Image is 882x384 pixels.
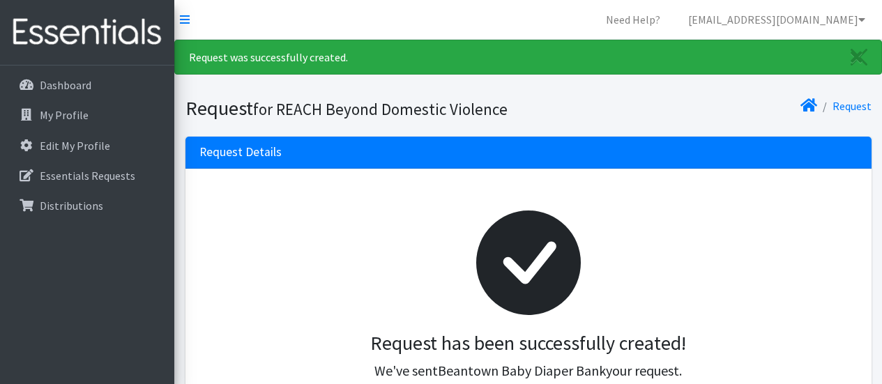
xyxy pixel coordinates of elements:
[6,71,169,99] a: Dashboard
[40,169,135,183] p: Essentials Requests
[677,6,876,33] a: [EMAIL_ADDRESS][DOMAIN_NAME]
[211,332,846,355] h3: Request has been successfully created!
[40,78,91,92] p: Dashboard
[40,139,110,153] p: Edit My Profile
[832,99,872,113] a: Request
[40,199,103,213] p: Distributions
[6,101,169,129] a: My Profile
[837,40,881,74] a: Close
[595,6,671,33] a: Need Help?
[174,40,882,75] div: Request was successfully created.
[6,9,169,56] img: HumanEssentials
[6,192,169,220] a: Distributions
[199,145,282,160] h3: Request Details
[6,132,169,160] a: Edit My Profile
[438,362,606,379] span: Beantown Baby Diaper Bank
[185,96,524,121] h1: Request
[253,99,508,119] small: for REACH Beyond Domestic Violence
[40,108,89,122] p: My Profile
[6,162,169,190] a: Essentials Requests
